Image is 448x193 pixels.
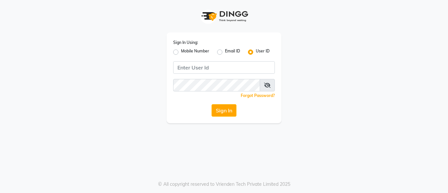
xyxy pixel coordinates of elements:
[225,48,240,56] label: Email ID
[198,7,250,26] img: logo1.svg
[173,79,260,91] input: Username
[173,61,275,74] input: Username
[212,104,236,117] button: Sign In
[256,48,270,56] label: User ID
[241,93,275,98] a: Forgot Password?
[181,48,209,56] label: Mobile Number
[173,40,198,46] label: Sign In Using:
